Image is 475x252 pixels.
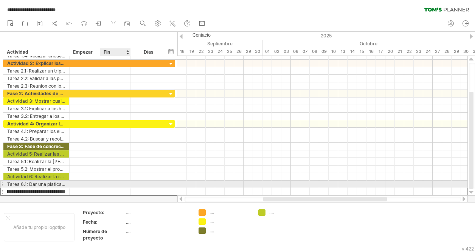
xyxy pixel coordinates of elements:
[319,48,329,56] div: Thursday, 9 October 2025
[73,48,96,56] div: Empezar
[404,48,414,56] div: Wednesday, 22 October 2025
[7,48,65,56] div: Actividad
[7,67,65,74] div: Tarea 2.1: Realizar un triptico con la informacion de los procesos de cultivo.
[197,19,208,29] a: contacto
[7,97,65,105] div: Actividad 3: Mostrar cuales son las hortalizas que se oueden cultivar
[83,219,124,225] div: Fecha:
[291,48,300,56] div: Monday, 6 October 2025
[187,48,196,56] div: Friday, 19 September 2025
[7,113,65,120] div: Tarea 3.2: Entregar a los habitantes el material que les haga falta para iniciar sus cultivos.
[348,48,357,56] div: Tuesday, 14 October 2025
[395,48,404,56] div: Tuesday, 21 October 2025
[329,48,338,56] div: Friday, 10 October 2025
[462,246,474,252] div: v 422
[225,48,234,56] div: Thursday, 25 September 2025
[310,48,319,56] div: Wednesday, 8 October 2025
[300,48,310,56] div: Tuesday, 7 October 2025
[126,209,189,216] div: ....
[7,60,65,67] div: Actividad 2: Explicar los beneficios de la creacion [PERSON_NAME] a los habitantes de la capilla ...
[83,209,124,216] div: Proyecto:
[423,48,433,56] div: Friday, 24 October 2025
[83,228,124,241] div: Número de proyecto
[7,135,65,142] div: Tarea 4.2: Buscar y recolectar vegetales en descomposicion para composta
[104,48,126,56] div: Fin
[442,48,452,56] div: Tuesday, 28 October 2025
[210,218,251,225] div: ....
[244,48,253,56] div: Monday, 29 September 2025
[338,48,348,56] div: Monday, 13 October 2025
[13,224,65,230] font: Añade tu propio logotipo
[452,48,461,56] div: Wednesday, 29 October 2025
[366,48,376,56] div: Thursday, 16 October 2025
[7,165,65,173] div: Tarea 5.2: Mostrar el proceso de germinacion.
[253,48,262,56] div: Tuesday, 30 September 2025
[7,90,65,97] div: Fase 2: Actividades de desarrollo.
[281,48,291,56] div: Friday, 3 October 2025
[177,48,187,56] div: Thursday, 18 September 2025
[262,48,272,56] div: Wednesday, 1 October 2025
[196,48,206,56] div: Monday, 22 September 2025
[7,173,65,180] div: Actividad 6: Realizar la recoleccion de nuestras hortalizas cultivadas.
[206,48,215,56] div: Tuesday, 23 September 2025
[7,128,65,135] div: Tarea 4.1: Preparar los elementos para realizar la siembra.
[210,209,251,216] div: ....
[414,48,423,56] div: Thursday, 23 October 2025
[7,181,65,188] div: Tarea 6.1: Dar una platica para saber como van sus cultivos
[7,105,65,112] div: Tarea 3.1: Explicar a los habitantes como realizar ls huertas.
[461,48,470,56] div: Thursday, 30 October 2025
[126,219,189,225] div: ....
[269,209,310,216] div: ....
[215,48,225,56] div: Wednesday, 24 September 2025
[130,48,166,56] div: Días
[234,48,244,56] div: Friday, 26 September 2025
[7,143,65,150] div: Fase 3: Fase de concrecion.
[433,48,442,56] div: Monday, 27 October 2025
[272,48,281,56] div: Thursday, 2 October 2025
[7,150,65,158] div: Actividad 5: Realizar las huertas para las casas.
[7,75,65,82] div: Tarea 2.2: Validar a las personas interesadas en el proyecto
[385,48,395,56] div: Monday, 20 October 2025
[210,227,251,234] div: ....
[126,228,189,235] div: ....
[376,48,385,56] div: Friday, 17 October 2025
[7,158,65,165] div: Tarea 5.1: Realizar la [PERSON_NAME] poniendo el costal en el huacal [PERSON_NAME], poner tierra ...
[192,31,211,39] span: contacto
[7,82,65,90] div: Tarea 2.3: Reunion con los habitantes para explicar los procesos.
[357,48,366,56] div: Wednesday, 15 October 2025
[7,120,65,127] div: Actividad 4: Organizar los insumos para la creaciòn de las huertas.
